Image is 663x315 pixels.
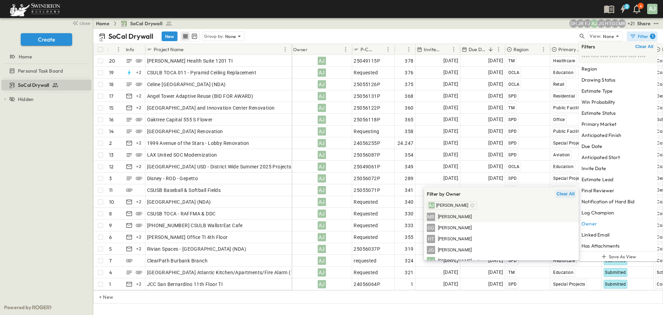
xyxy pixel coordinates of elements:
[135,245,143,253] div: + 2
[281,45,289,54] button: Menu
[147,116,213,123] span: Oaktree Capital 555 S Flower
[443,151,458,159] span: [DATE]
[318,80,326,89] div: AJ
[405,245,413,252] span: 319
[354,151,380,158] span: 25056087P
[553,117,565,122] span: Office
[605,270,626,275] span: Submitted
[508,105,515,110] span: TM
[96,20,176,27] nav: breadcrumbs
[427,246,435,254] div: JG
[147,151,217,158] span: LAX United SOC Modernization
[582,154,620,161] h6: Anticipated Start
[589,33,602,40] p: View:
[494,45,503,54] button: Menu
[109,187,113,194] p: 11
[427,235,435,243] div: HT
[135,104,143,112] div: + 2
[147,257,208,264] span: ClearPath Burbank Branch
[634,43,655,51] button: Clear All
[99,294,103,300] p: + New
[342,45,350,54] button: Menu
[443,57,458,65] span: [DATE]
[354,81,380,88] span: 25055126P
[597,19,605,28] div: Jorge Garcia (jorgarcia@swinerton.com)
[109,257,112,264] p: 7
[508,270,515,275] span: TM
[582,187,614,194] h6: Final Reviewer
[553,270,574,275] span: Education
[627,20,634,27] p: + 21
[69,18,92,28] button: close
[646,3,658,15] button: AJ
[582,176,613,183] h6: Estimate Lead
[637,20,651,27] div: Share
[354,269,378,276] span: Requested
[438,247,472,253] span: [PERSON_NAME]
[405,257,413,264] span: 324
[135,163,143,171] div: + 2
[488,127,503,135] span: [DATE]
[147,281,223,288] span: JCC San Bernardino 11th Floor TI
[508,282,517,287] span: SPD
[488,174,503,182] span: [DATE]
[488,151,503,159] span: [DATE]
[190,32,199,40] button: kanban view
[154,46,183,53] p: Project Name
[318,115,326,124] div: AJ
[109,57,115,64] p: 20
[630,33,655,40] div: Filter
[18,96,33,103] span: Hidden
[405,81,413,88] span: 375
[635,44,653,49] span: Clear All
[443,257,458,265] span: [DATE]
[354,198,378,205] span: Requested
[18,67,63,74] span: Personal Task Board
[130,20,163,27] span: SoCal Drywall
[488,257,503,265] span: [DATE]
[225,33,236,40] p: None
[530,46,538,53] button: Sort
[109,234,112,241] p: 6
[354,222,378,229] span: Requested
[354,57,380,64] span: 25049115P
[109,163,114,170] p: 12
[18,82,49,89] span: SoCal Drywall
[354,245,380,252] span: 25056037P
[147,245,247,252] span: Rivian Spaces - [GEOGRAPHIC_DATA] (NDA)
[147,198,211,205] span: [GEOGRAPHIC_DATA] (NDA)
[135,68,143,77] div: + 2
[488,104,503,112] span: [DATE]
[508,258,517,263] span: SPD
[553,82,564,87] span: Retail
[405,269,413,276] span: 321
[147,187,221,194] span: CSUSB Baseball & Softball Fields
[107,44,125,55] div: #
[438,236,472,242] span: [PERSON_NAME]
[508,129,517,134] span: SPD
[582,242,620,249] h6: Has Attachments
[293,40,308,59] div: Owner
[405,222,413,229] span: 333
[147,269,314,276] span: [GEOGRAPHIC_DATA] Atlantic Kitchen/Apartments/Fire Alarm (TOCA011)
[318,233,326,241] div: AJ
[147,93,253,100] span: Angel Tower Adaptive Reuse (BID FOR AWARD)
[405,187,413,194] span: 341
[582,43,595,50] h6: Filters
[1,80,92,91] div: SoCal Drywalltest
[443,280,458,288] span: [DATE]
[147,140,249,147] span: 1999 Avenue of the Stars - Lobby Renovation
[579,252,657,261] button: Save As View
[488,115,503,123] span: [DATE]
[557,191,575,197] span: Clear All
[603,33,614,40] p: None
[147,69,257,76] span: CSULB TOCA 011 - Pyramid Ceiling Replacement
[443,68,458,76] span: [DATE]
[292,44,352,55] div: Owner
[1,65,92,76] div: Personal Task Boardtest
[582,220,597,227] h6: Owner
[135,92,143,100] div: + 2
[397,140,413,147] span: 24.247
[438,214,472,220] span: [PERSON_NAME]
[135,280,143,288] div: + 2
